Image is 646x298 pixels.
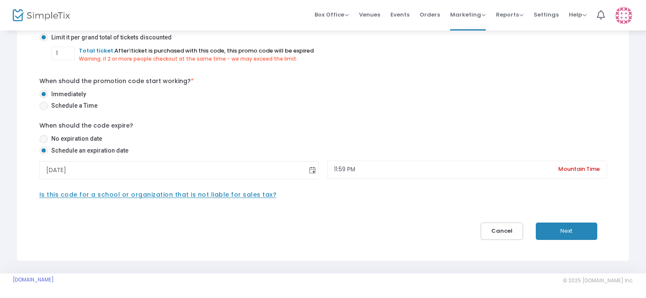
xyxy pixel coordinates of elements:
span: Limit it per grand total of tickets discounted [48,33,172,42]
span: Schedule an expiration date [48,146,128,155]
span: Venues [359,4,380,25]
span: Total ticket. [79,47,114,55]
input: End Time [327,161,607,179]
span: © 2025 [DOMAIN_NAME] Inc. [563,277,633,284]
span: Events [390,4,409,25]
span: Immediately [48,90,86,99]
label: When should the code expire? [39,121,133,130]
span: Marketing [450,11,486,19]
span: Orders [420,4,440,25]
a: [DOMAIN_NAME] [13,276,54,283]
button: Cancel [481,223,523,240]
span: Box Office [315,11,349,19]
span: Warning: if 2 or more people checkout at the same time - we may exceed the limit. [79,55,298,62]
span: Schedule a Time [48,101,97,110]
button: Toggle calendar [306,162,318,179]
span: No expiration date [48,134,102,143]
span: Help [569,11,587,19]
button: Next [536,223,597,240]
span: 1 [129,47,131,55]
span: Is this code for a school or organization that is not liable for sales tax? [39,190,277,199]
span: Mountain Time [551,158,607,181]
input: null [40,162,307,179]
label: When should the promotion code start working? [39,77,194,86]
span: Settings [534,4,559,25]
span: Reports [496,11,523,19]
span: After ticket is purchased with this code, this promo code will be expired [79,47,314,55]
